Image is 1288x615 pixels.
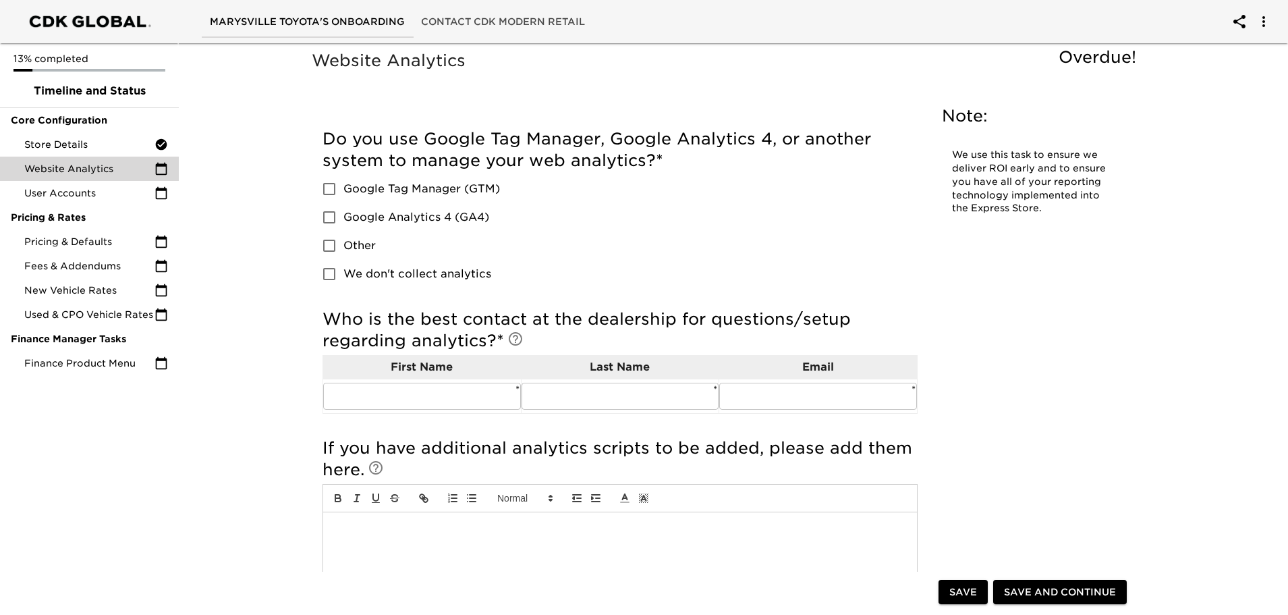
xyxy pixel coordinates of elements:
[942,105,1124,127] h5: Note:
[952,149,1114,215] p: We use this task to ensure we deliver ROI early and to ensure you have all of your reporting tech...
[323,309,918,352] h5: Who is the best contact at the dealership for questions/setup regarding analytics?
[939,580,988,605] button: Save
[1223,5,1256,38] button: account of current user
[343,266,491,282] span: We don't collect analytics
[323,128,918,171] h5: Do you use Google Tag Manager, Google Analytics 4, or another system to manage your web analytics?
[1004,584,1116,601] span: Save and Continue
[949,584,977,601] span: Save
[24,138,155,151] span: Store Details
[11,113,168,127] span: Core Configuration
[24,284,155,297] span: New Vehicle Rates
[24,356,155,370] span: Finance Product Menu
[522,359,719,375] p: Last Name
[343,181,500,197] span: Google Tag Manager (GTM)
[11,332,168,346] span: Finance Manager Tasks
[24,186,155,200] span: User Accounts
[11,83,168,99] span: Timeline and Status
[24,235,155,248] span: Pricing & Defaults
[24,162,155,176] span: Website Analytics
[323,437,918,481] h5: If you have additional analytics scripts to be added, please add them here.
[1248,5,1280,38] button: account of current user
[343,209,489,225] span: Google Analytics 4 (GA4)
[210,14,405,30] span: Marysville Toyota's Onboarding
[11,211,168,224] span: Pricing & Rates
[323,359,521,375] p: First Name
[312,50,1143,72] h5: Website Analytics
[343,238,376,254] span: Other
[719,359,917,375] p: Email
[1059,47,1136,67] span: Overdue!
[13,52,165,65] p: 13% completed
[993,580,1127,605] button: Save and Continue
[24,308,155,321] span: Used & CPO Vehicle Rates
[24,259,155,273] span: Fees & Addendums
[421,14,585,30] span: Contact CDK Modern Retail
